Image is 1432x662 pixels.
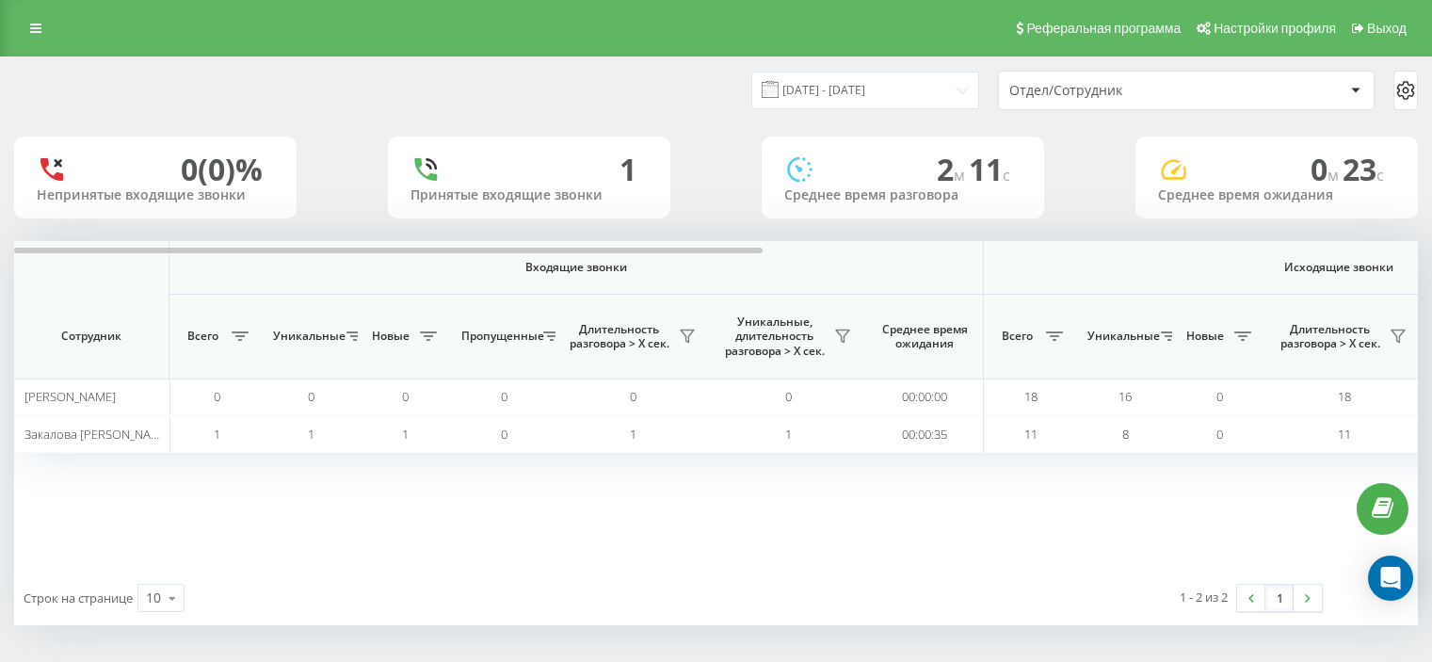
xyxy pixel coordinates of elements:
span: м [1327,165,1343,186]
span: 0 [1216,388,1223,405]
span: 0 [630,388,636,405]
span: 11 [1338,426,1351,443]
span: 16 [1118,388,1132,405]
span: [PERSON_NAME] [24,388,116,405]
div: Open Intercom Messenger [1368,556,1413,601]
span: 8 [1122,426,1129,443]
span: 23 [1343,149,1384,189]
span: 1 [214,426,220,443]
a: 1 [1265,585,1294,611]
div: 0 (0)% [181,152,263,187]
div: Непринятые входящие звонки [37,187,274,203]
td: 00:00:00 [866,379,984,415]
span: 2 [937,149,969,189]
span: 0 [214,388,220,405]
span: 0 [402,388,409,405]
span: 0 [501,426,507,443]
div: Принятые входящие звонки [410,187,648,203]
span: 18 [1024,388,1038,405]
span: Всего [993,329,1040,344]
span: Длительность разговора > Х сек. [1276,322,1384,351]
span: 0 [501,388,507,405]
td: 00:00:35 [866,415,984,452]
span: 0 [785,388,792,405]
span: 11 [1024,426,1038,443]
span: Закалова [PERSON_NAME] [24,426,171,443]
span: 0 [1216,426,1223,443]
span: 11 [969,149,1010,189]
div: 1 - 2 из 2 [1180,588,1228,606]
span: Уникальные, длительность разговора > Х сек. [720,315,829,359]
div: 10 [146,589,161,607]
span: 1 [402,426,409,443]
span: Всего [179,329,226,344]
span: 0 [308,388,314,405]
div: Среднее время разговора [784,187,1022,203]
div: Отдел/Сотрудник [1009,83,1234,99]
span: Уникальные [1087,329,1155,344]
span: Уникальные [273,329,341,344]
span: 18 [1338,388,1351,405]
span: 1 [630,426,636,443]
span: 1 [785,426,792,443]
span: Строк на странице [24,589,133,606]
span: Длительность разговора > Х сек. [565,322,673,351]
span: c [1376,165,1384,186]
span: 1 [308,426,314,443]
span: Настройки профиля [1214,21,1336,36]
span: Выход [1367,21,1407,36]
div: Среднее время ожидания [1158,187,1395,203]
span: Пропущенные [461,329,538,344]
span: Новые [1182,329,1229,344]
span: Реферальная программа [1026,21,1181,36]
span: Новые [367,329,414,344]
span: 0 [1311,149,1343,189]
span: c [1003,165,1010,186]
span: Входящие звонки [218,260,934,275]
span: м [954,165,969,186]
span: Среднее время ожидания [880,322,969,351]
span: Сотрудник [30,329,153,344]
div: 1 [619,152,636,187]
